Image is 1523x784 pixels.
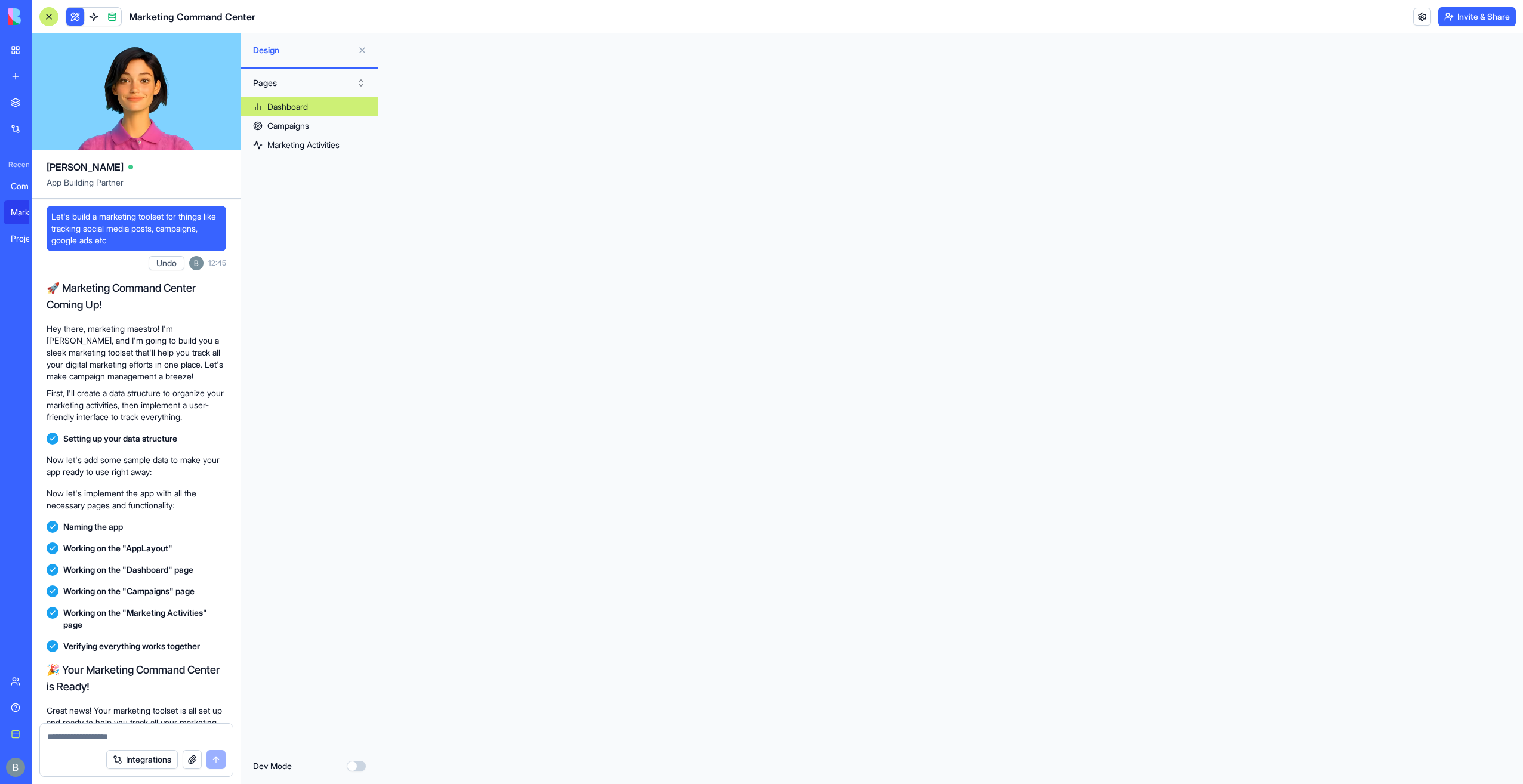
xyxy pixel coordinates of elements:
[129,10,255,24] h1: Marketing Command Center
[247,73,372,92] button: Pages
[1438,7,1516,26] button: Invite & Share
[63,521,123,533] span: Naming the app
[11,233,44,245] div: Project Budget Tracker
[8,8,82,25] img: logo
[267,101,308,113] div: Dashboard
[4,227,51,251] a: Project Budget Tracker
[63,433,177,445] span: Setting up your data structure
[4,174,51,198] a: Company Expense Manager
[47,487,226,511] p: Now let's implement the app with all the necessary pages and functionality:
[267,120,309,132] div: Campaigns
[149,256,184,270] button: Undo
[47,387,226,423] p: First, I'll create a data structure to organize your marketing activities, then implement a user-...
[267,139,340,151] div: Marketing Activities
[208,258,226,268] span: 12:45
[241,135,378,155] a: Marketing Activities
[63,640,200,652] span: Verifying everything works together
[47,160,124,174] span: [PERSON_NAME]
[11,206,44,218] div: Marketing Command Center
[4,200,51,224] a: Marketing Command Center
[106,750,178,769] button: Integrations
[241,97,378,116] a: Dashboard
[47,177,226,198] span: App Building Partner
[47,662,226,695] h1: 🎉 Your Marketing Command Center is Ready!
[63,542,172,554] span: Working on the "AppLayout"
[11,180,44,192] div: Company Expense Manager
[51,211,221,246] span: Let's build a marketing toolset for things like tracking social media posts, campaigns, google ad...
[47,454,226,478] p: Now let's add some sample data to make your app ready to use right away:
[47,280,226,313] h1: 🚀 Marketing Command Center Coming Up!
[253,44,353,56] span: Design
[47,705,226,740] p: Great news! Your marketing toolset is all set up and ready to help you track all your marketing e...
[63,585,195,597] span: Working on the "Campaigns" page
[253,760,292,772] label: Dev Mode
[63,564,193,576] span: Working on the "Dashboard" page
[47,323,226,382] p: Hey there, marketing maestro! I'm [PERSON_NAME], and I'm going to build you a sleek marketing too...
[4,160,29,169] span: Recent
[189,256,204,270] img: ACg8ocIug40qN1SCXJiinWdltW7QsPxROn8ZAVDlgOtPD8eQfXIZmw=s96-c
[241,116,378,135] a: Campaigns
[6,758,25,777] img: ACg8ocIug40qN1SCXJiinWdltW7QsPxROn8ZAVDlgOtPD8eQfXIZmw=s96-c
[63,607,226,631] span: Working on the "Marketing Activities" page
